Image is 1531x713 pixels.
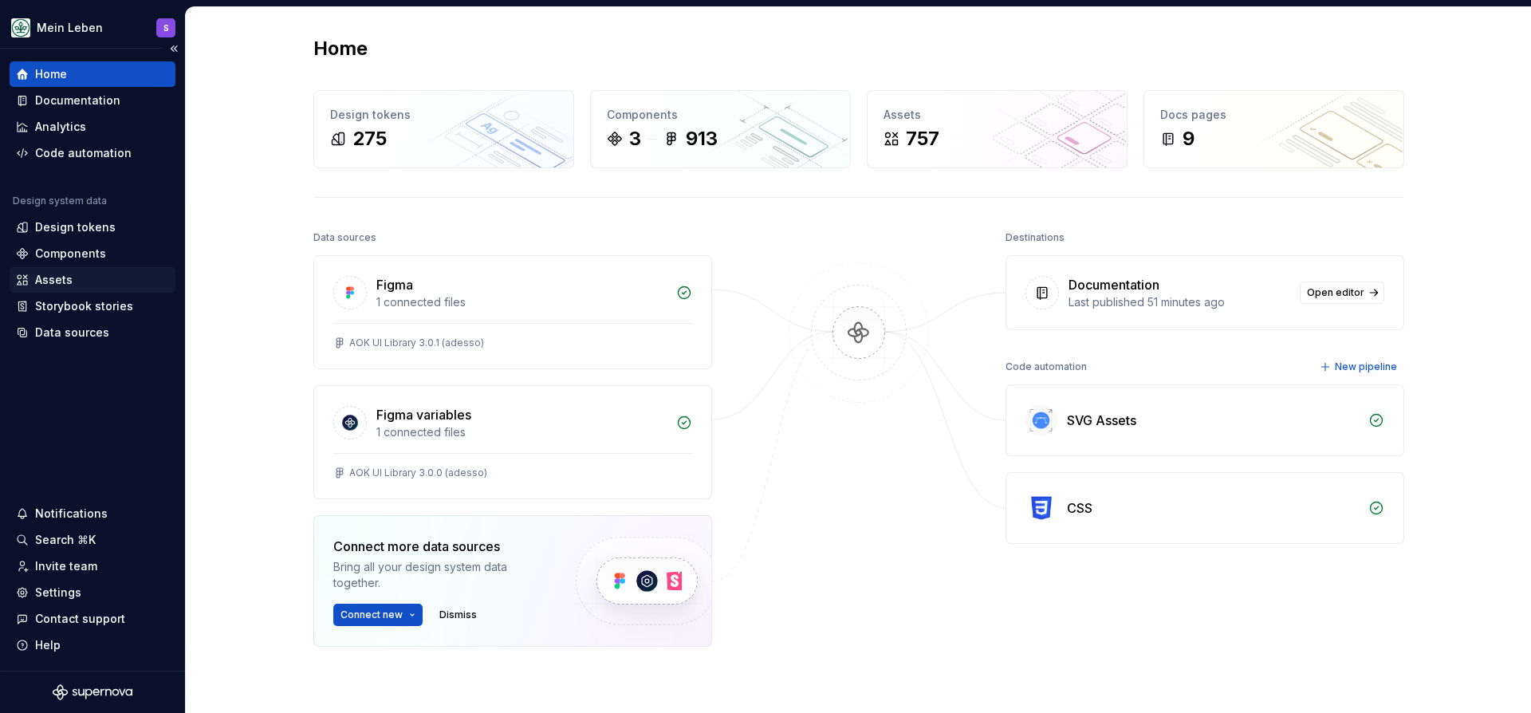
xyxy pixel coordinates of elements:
a: Design tokens [10,215,175,240]
div: CSS [1067,498,1092,518]
div: Invite team [35,558,97,574]
div: Search ⌘K [35,532,96,548]
button: Help [10,632,175,658]
div: Code automation [1006,356,1087,378]
span: Open editor [1307,286,1364,299]
svg: Supernova Logo [53,684,132,700]
div: Assets [35,272,73,288]
div: Design tokens [330,107,557,123]
a: Data sources [10,320,175,345]
button: Collapse sidebar [163,37,185,60]
a: Storybook stories [10,293,175,319]
div: Documentation [35,93,120,108]
a: Components3913 [590,90,851,168]
div: Data sources [313,227,376,249]
a: Design tokens275 [313,90,574,168]
a: Analytics [10,114,175,140]
button: Search ⌘K [10,527,175,553]
div: 1 connected files [376,294,667,310]
button: Mein LebenS [3,10,182,45]
div: 9 [1183,126,1194,152]
img: df5db9ef-aba0-4771-bf51-9763b7497661.png [11,18,30,37]
div: Bring all your design system data together. [333,559,549,591]
div: Code automation [35,145,132,161]
div: Design tokens [35,219,116,235]
a: Figma1 connected filesAOK UI Library 3.0.1 (adesso) [313,255,712,369]
a: Settings [10,580,175,605]
a: Open editor [1300,282,1384,304]
div: 913 [686,126,718,152]
div: 275 [352,126,387,152]
span: Connect new [340,609,403,621]
div: Figma variables [376,405,471,424]
div: AOK UI Library 3.0.0 (adesso) [349,467,487,479]
div: 3 [629,126,641,152]
a: Assets757 [867,90,1128,168]
div: Assets [884,107,1111,123]
div: Last published 51 minutes ago [1069,294,1290,310]
div: SVG Assets [1067,411,1136,430]
button: Connect new [333,604,423,626]
div: Connect more data sources [333,537,549,556]
span: Dismiss [439,609,477,621]
div: Home [35,66,67,82]
a: Home [10,61,175,87]
button: New pipeline [1315,356,1404,378]
div: Data sources [35,325,109,341]
a: Documentation [10,88,175,113]
div: Figma [376,275,413,294]
button: Notifications [10,501,175,526]
a: Docs pages9 [1143,90,1404,168]
div: Contact support [35,611,125,627]
div: 1 connected files [376,424,667,440]
a: Invite team [10,553,175,579]
div: AOK UI Library 3.0.1 (adesso) [349,337,484,349]
div: Documentation [1069,275,1159,294]
a: Code automation [10,140,175,166]
span: New pipeline [1335,360,1397,373]
div: Storybook stories [35,298,133,314]
h2: Home [313,36,368,61]
div: Settings [35,585,81,601]
a: Components [10,241,175,266]
div: Mein Leben [37,20,103,36]
a: Assets [10,267,175,293]
button: Contact support [10,606,175,632]
a: Figma variables1 connected filesAOK UI Library 3.0.0 (adesso) [313,385,712,499]
div: Design system data [13,195,107,207]
div: Help [35,637,61,653]
div: Notifications [35,506,108,522]
div: Components [607,107,834,123]
div: S [163,22,169,34]
div: Analytics [35,119,86,135]
div: Destinations [1006,227,1065,249]
div: Docs pages [1160,107,1387,123]
button: Dismiss [432,604,484,626]
div: Components [35,246,106,262]
div: 757 [906,126,939,152]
